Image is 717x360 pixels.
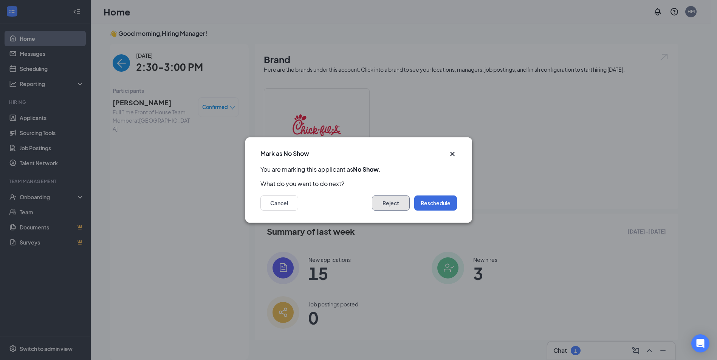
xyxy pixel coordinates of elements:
p: You are marking this applicant as . [260,165,457,174]
svg: Cross [448,149,457,158]
b: No Show [353,165,379,173]
p: What do you want to do next? [260,180,457,188]
button: Cancel [260,195,298,211]
button: Reschedule [414,195,457,211]
h3: Mark as No Show [260,149,309,158]
button: Reject [372,195,410,211]
div: Open Intercom Messenger [691,334,709,352]
button: Close [448,149,457,158]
